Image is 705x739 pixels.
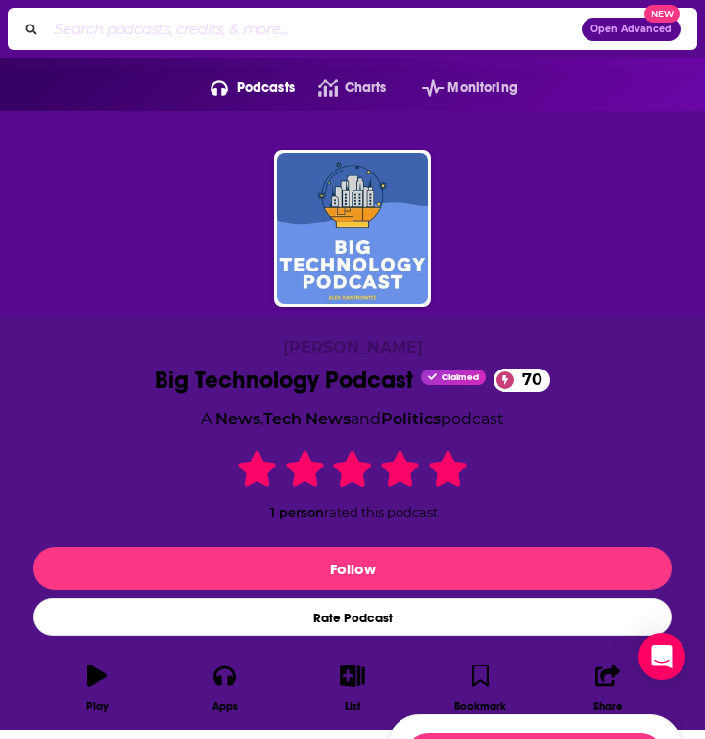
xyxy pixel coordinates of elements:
span: Claimed [442,374,479,382]
span: Open Advanced [590,25,672,34]
span: Monitoring [447,74,517,102]
button: Follow [33,547,672,590]
span: 1 person [270,505,324,519]
button: Share [544,652,672,723]
div: Bookmark [454,700,506,713]
a: News [215,410,260,428]
div: 1 personrated this podcast [206,447,499,519]
input: Search podcasts, credits, & more... [46,14,582,45]
div: Open Intercom Messenger [638,633,685,680]
button: Apps [161,652,288,723]
span: [PERSON_NAME] [283,338,423,357]
div: Apps [212,700,238,713]
span: rated this podcast [324,505,438,519]
a: Politics [381,410,441,428]
button: List [289,652,416,723]
button: Play [33,652,161,723]
button: Bookmark [416,652,543,723]
div: Share [593,700,623,713]
span: Charts [345,74,387,102]
button: open menu [399,73,518,104]
div: Search podcasts, credits, & more... [8,8,697,50]
div: A podcast [201,407,504,432]
img: Big Technology Podcast [277,153,428,304]
a: Tech News [263,410,351,428]
span: , [260,410,263,428]
a: Charts [295,73,386,104]
span: Podcasts [237,74,295,102]
span: New [644,5,680,24]
div: Rate Podcast [33,598,672,636]
div: List [345,700,360,713]
a: 70 [493,369,550,392]
button: open menu [187,73,295,104]
div: Play [86,700,109,713]
button: Open AdvancedNew [582,18,681,41]
span: 70 [502,369,550,392]
span: and [351,410,381,428]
